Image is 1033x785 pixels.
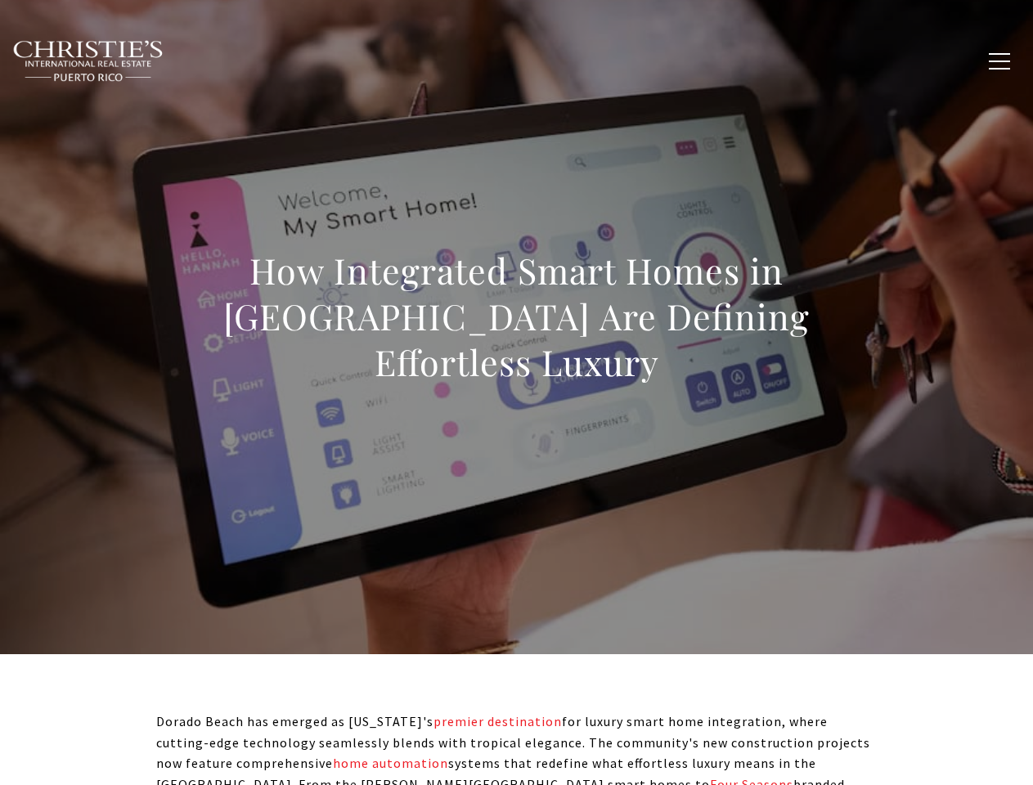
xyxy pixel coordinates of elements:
h1: How Integrated Smart Homes in [GEOGRAPHIC_DATA] Are Defining Effortless Luxury [156,248,878,385]
img: Christie's International Real Estate black text logo [12,40,164,83]
a: home automation [333,755,448,771]
a: premier destination [433,713,562,729]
